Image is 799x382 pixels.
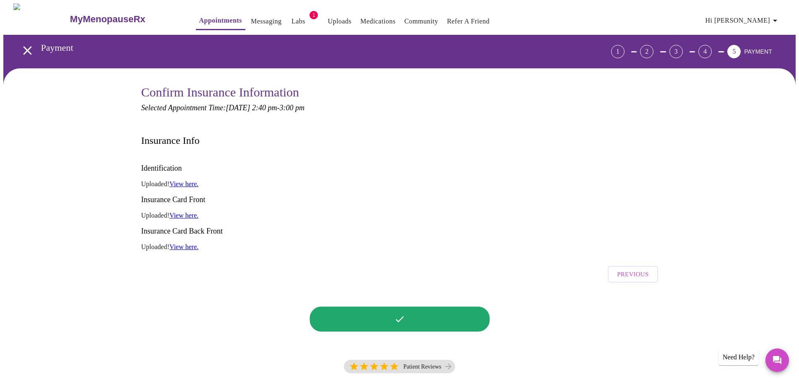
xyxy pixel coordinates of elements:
h3: MyMenopauseRx [70,14,146,25]
h3: Insurance Card Front [141,195,658,204]
span: Hi [PERSON_NAME] [705,15,780,26]
p: Uploaded! [141,243,658,251]
button: Messaging [247,13,285,30]
a: Messaging [251,16,281,27]
button: Refer a Friend [444,13,493,30]
a: 5 Stars Patient Reviews [344,360,455,377]
p: Uploaded! [141,212,658,219]
a: Refer a Friend [447,16,490,27]
button: Community [401,13,442,30]
img: MyMenopauseRx Logo [13,3,69,35]
button: Medications [357,13,399,30]
p: Patient Reviews [403,364,442,370]
a: Labs [291,16,305,27]
a: Medications [360,16,396,27]
div: 3 [669,45,683,58]
button: Labs [285,13,312,30]
button: Previous [608,266,658,283]
h3: Confirm Insurance Information [141,85,658,99]
a: View here. [169,243,198,250]
div: 1 [611,45,625,58]
button: Hi [PERSON_NAME] [702,12,783,29]
a: MyMenopauseRx [69,5,179,34]
button: Messages [765,348,789,372]
h3: Payment [41,42,565,53]
a: View here. [169,212,198,219]
h3: Insurance Card Back Front [141,227,658,236]
div: 5 Stars Patient Reviews [344,360,455,373]
em: Selected Appointment Time: [DATE] 2:40 pm - 3:00 pm [141,104,305,112]
button: Appointments [196,12,245,30]
span: PAYMENT [744,48,772,55]
button: Uploads [324,13,355,30]
a: View here. [169,180,198,187]
a: Appointments [199,15,242,26]
button: open drawer [15,38,40,63]
h3: Insurance Info [141,135,200,146]
a: Community [404,16,438,27]
div: 5 [727,45,741,58]
span: 1 [310,11,318,19]
div: 2 [640,45,653,58]
span: Previous [617,269,648,280]
div: Need Help? [718,349,759,365]
h3: Identification [141,164,658,173]
a: Uploads [328,16,351,27]
p: Uploaded! [141,180,658,188]
div: 4 [698,45,712,58]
